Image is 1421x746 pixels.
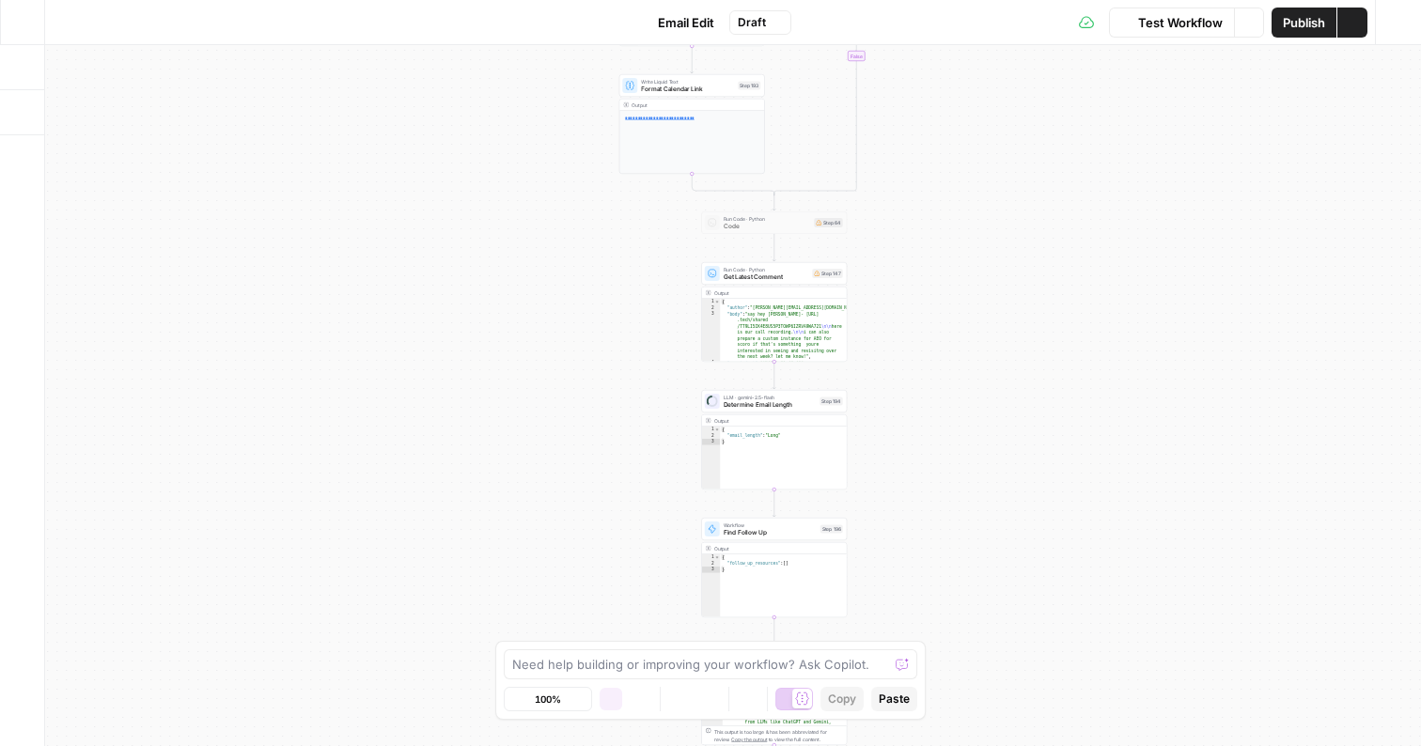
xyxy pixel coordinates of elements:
[724,528,817,537] span: Find Follow Up
[714,554,720,561] span: Toggle code folding, rows 1 through 3
[738,14,766,31] span: Draft
[632,101,750,109] div: Output
[773,617,775,645] g: Edge from step_196 to step_195
[702,360,721,366] div: 4
[702,433,721,440] div: 2
[814,218,843,227] div: Step 64
[702,427,721,433] div: 1
[724,521,817,529] span: Workflow
[714,299,720,305] span: Toggle code folding, rows 1 through 5
[702,554,721,561] div: 1
[731,737,767,742] span: Copy the output
[871,687,917,711] button: Paste
[724,215,811,223] span: Run Code · Python
[535,692,561,707] span: 100%
[691,46,694,73] g: Edge from step_192 to step_193
[773,362,775,389] g: Edge from step_147 to step_194
[724,400,817,410] span: Determine Email Length
[729,10,791,35] button: Draft
[773,234,775,261] g: Edge from step_64 to step_147
[702,305,721,312] div: 2
[692,174,774,195] g: Edge from step_193 to step_191-conditional-end
[701,518,847,617] div: WorkflowFind Follow UpStep 196Output{ "follow_up_resources":[]}
[714,545,833,552] div: Output
[724,272,809,282] span: Get Latest Comment
[630,8,726,38] button: Email Edit
[702,567,721,573] div: 3
[1109,8,1234,38] button: Test Workflow
[702,311,721,360] div: 3
[1283,13,1325,32] span: Publish
[773,490,775,517] g: Edge from step_194 to step_196
[820,525,843,534] div: Step 196
[714,417,833,425] div: Output
[1138,13,1223,32] span: Test Workflow
[724,266,809,273] span: Run Code · Python
[701,211,847,234] div: Run Code · PythonCodeStep 64
[773,194,775,211] g: Edge from step_191-conditional-end to step_64
[641,85,734,94] span: Format Calendar Link
[828,691,856,707] span: Copy
[738,82,760,90] div: Step 193
[724,394,817,401] span: LLM · gemini-2.5-flash
[701,390,847,490] div: LLM · gemini-2.5-flashDetermine Email LengthStep 194Output{ "email_length":"Long"}
[714,728,843,743] div: This output is too large & has been abbreviated for review. to view the full content.
[820,687,864,711] button: Copy
[724,222,811,231] span: Code
[702,439,721,445] div: 3
[702,561,721,567] div: 2
[641,78,734,85] span: Write Liquid Text
[701,262,847,362] div: Run Code · PythonGet Latest CommentStep 147Output{ "author":"[PERSON_NAME][EMAIL_ADDRESS][DOMAIN_...
[714,427,720,433] span: Toggle code folding, rows 1 through 3
[714,289,833,297] div: Output
[702,299,721,305] div: 1
[1272,8,1336,38] button: Publish
[812,269,843,278] div: Step 147
[658,13,714,32] span: Email Edit
[879,691,910,707] span: Paste
[820,397,843,406] div: Step 194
